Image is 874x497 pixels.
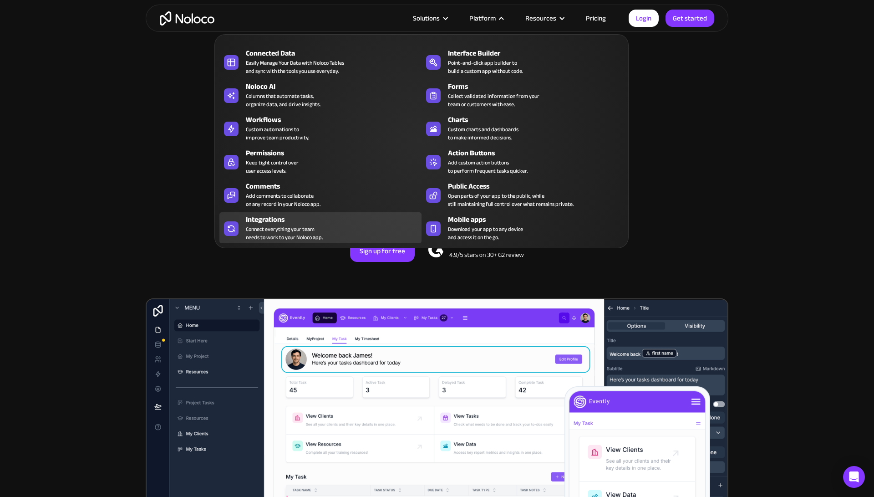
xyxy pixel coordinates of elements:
div: Integrations [246,214,426,225]
a: Action ButtonsAdd custom action buttonsto perform frequent tasks quicker. [422,146,624,177]
div: Workflows [246,114,426,125]
div: Easily Manage Your Data with Noloco Tables and sync with the tools you use everyday. [246,59,344,75]
nav: Platform [214,21,629,248]
div: Platform [469,12,496,24]
h1: Custom No-Code Business Apps Platform [155,80,719,87]
div: Mobile apps [448,214,628,225]
div: Connect everything your team needs to work to your Noloco app. [246,225,323,241]
a: Get started [666,10,714,27]
a: Pricing [574,12,617,24]
div: Public Access [448,181,628,192]
div: Comments [246,181,426,192]
div: Custom charts and dashboards to make informed decisions. [448,125,518,142]
div: Keep tight control over user access levels. [246,159,299,175]
a: Login [629,10,659,27]
div: Add custom action buttons to perform frequent tasks quicker. [448,159,528,175]
div: Connected Data [246,48,426,59]
div: Solutions [401,12,458,24]
div: Charts [448,114,628,125]
div: Permissions [246,148,426,159]
div: Columns that automate tasks, organize data, and drive insights. [246,92,320,108]
h2: Business Apps for Teams [155,97,719,169]
a: Mobile appsDownload your app to any deviceand access it on the go. [422,212,624,243]
div: Open Intercom Messenger [843,466,865,488]
a: WorkflowsCustom automations toimprove team productivity. [219,113,422,143]
a: Public AccessOpen parts of your app to the public, whilestill maintaining full control over what ... [422,179,624,210]
div: Add comments to collaborate on any record in your Noloco app. [246,192,320,208]
div: Platform [458,12,514,24]
a: IntegrationsConnect everything your teamneeds to work to your Noloco app. [219,212,422,243]
div: Collect validated information from your team or customers with ease. [448,92,539,108]
a: Interface BuilderPoint-and-click app builder tobuild a custom app without code. [422,46,624,77]
a: PermissionsKeep tight control overuser access levels. [219,146,422,177]
a: Noloco AIColumns that automate tasks,organize data, and drive insights. [219,79,422,110]
a: CommentsAdd comments to collaborateon any record in your Noloco app. [219,179,422,210]
div: Action Buttons [448,148,628,159]
div: Resources [525,12,556,24]
div: Solutions [413,12,440,24]
div: Resources [514,12,574,24]
div: Point-and-click app builder to build a custom app without code. [448,59,523,75]
span: Download your app to any device and access it on the go. [448,225,523,241]
div: Custom automations to improve team productivity. [246,125,309,142]
a: home [160,11,214,26]
div: Open parts of your app to the public, while still maintaining full control over what remains priv... [448,192,574,208]
a: FormsCollect validated information from yourteam or customers with ease. [422,79,624,110]
div: Forms [448,81,628,92]
div: Noloco AI [246,81,426,92]
a: Sign up for free [350,240,415,262]
a: ChartsCustom charts and dashboardsto make informed decisions. [422,113,624,143]
a: Connected DataEasily Manage Your Data with Noloco Tablesand sync with the tools you use everyday. [219,46,422,77]
div: Interface Builder [448,48,628,59]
